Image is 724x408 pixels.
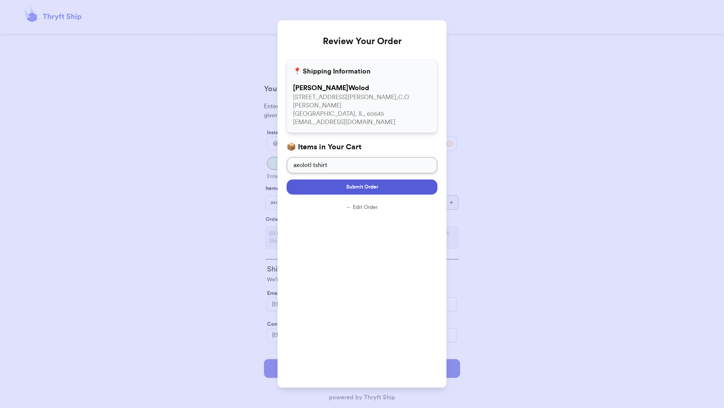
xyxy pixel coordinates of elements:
[293,118,431,126] p: [EMAIL_ADDRESS][DOMAIN_NAME]
[287,142,437,152] h3: 📦 Items in Your Cart
[287,204,437,211] button: ← Edit Order
[287,29,437,54] h2: Review Your Order
[287,179,437,195] button: Submit Order
[293,94,396,100] span: [STREET_ADDRESS][PERSON_NAME]
[293,66,371,77] h3: 📍 Shipping Information
[348,84,369,91] span: Wolod
[293,84,348,91] span: [PERSON_NAME]
[346,183,378,191] span: Submit Order
[293,161,431,170] p: axolotl tshirt
[293,110,431,118] p: [GEOGRAPHIC_DATA], IL, 60645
